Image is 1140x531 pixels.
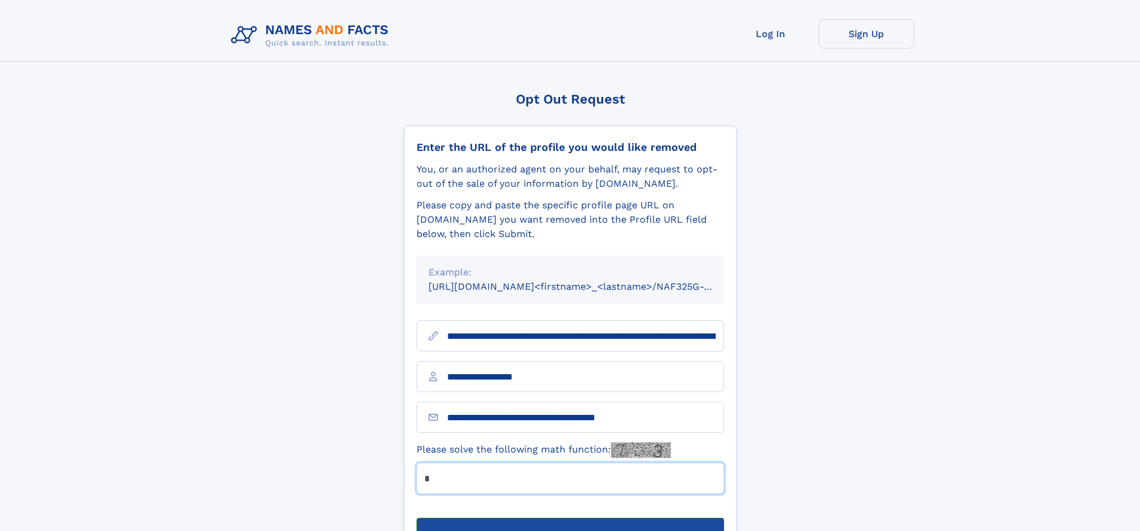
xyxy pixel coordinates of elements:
[417,442,671,458] label: Please solve the following math function:
[417,162,724,191] div: You, or an authorized agent on your behalf, may request to opt-out of the sale of your informatio...
[417,198,724,241] div: Please copy and paste the specific profile page URL on [DOMAIN_NAME] you want removed into the Pr...
[404,92,737,107] div: Opt Out Request
[417,141,724,154] div: Enter the URL of the profile you would like removed
[226,19,399,51] img: Logo Names and Facts
[428,281,747,292] small: [URL][DOMAIN_NAME]<firstname>_<lastname>/NAF325G-xxxxxxxx
[819,19,914,48] a: Sign Up
[723,19,819,48] a: Log In
[428,265,712,280] div: Example:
